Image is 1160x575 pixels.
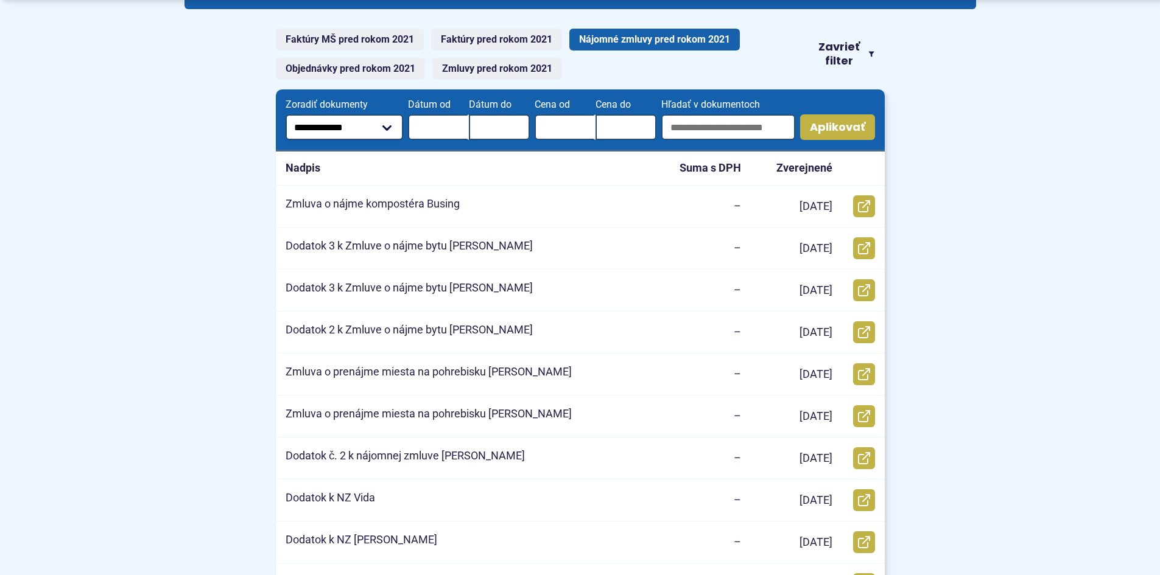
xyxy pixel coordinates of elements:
[535,99,596,110] span: Cena od
[276,58,425,80] a: Objednávky pred rokom 2021
[286,407,572,421] p: Zmluva o prenájme miesta na pohrebisku [PERSON_NAME]
[661,99,795,110] span: Hľadať v dokumentoch
[286,533,437,547] p: Dodatok k NZ [PERSON_NAME]
[776,161,832,175] p: Zverejnené
[800,409,832,423] p: [DATE]
[815,40,863,68] span: Zavrieť filter
[734,284,741,298] p: –
[286,161,320,175] p: Nadpis
[286,99,404,110] span: Zoradiť dokumenty
[596,114,656,140] input: Cena do
[286,239,533,253] p: Dodatok 3 k Zmluve o nájme bytu [PERSON_NAME]
[286,197,460,211] p: Zmluva o nájme kompostéra Busing
[805,40,885,68] button: Zavrieť filter
[734,493,741,507] p: –
[661,114,795,140] input: Hľadať v dokumentoch
[431,29,562,51] a: Faktúry pred rokom 2021
[408,114,469,140] input: Dátum od
[680,161,741,175] p: Suma s DPH
[596,99,656,110] span: Cena do
[800,242,832,256] p: [DATE]
[800,451,832,465] p: [DATE]
[569,29,740,51] a: Nájomné zmluvy pred rokom 2021
[734,200,741,214] p: –
[734,409,741,423] p: –
[286,281,533,295] p: Dodatok 3 k Zmluve o nájme bytu [PERSON_NAME]
[286,491,375,505] p: Dodatok k NZ Vida
[408,99,469,110] span: Dátum od
[734,451,741,465] p: –
[535,114,596,140] input: Cena od
[800,114,875,140] button: Aplikovať
[734,368,741,382] p: –
[800,200,832,214] p: [DATE]
[800,326,832,340] p: [DATE]
[734,242,741,256] p: –
[432,58,562,80] a: Zmluvy pred rokom 2021
[800,535,832,549] p: [DATE]
[800,284,832,298] p: [DATE]
[286,114,404,140] select: Zoradiť dokumenty
[734,326,741,340] p: –
[734,535,741,549] p: –
[286,449,525,463] p: Dodatok č. 2 k nájomnej zmluve [PERSON_NAME]
[800,493,832,507] p: [DATE]
[469,114,530,140] input: Dátum do
[286,323,533,337] p: Dodatok 2 k Zmluve o nájme bytu [PERSON_NAME]
[800,368,832,382] p: [DATE]
[286,365,572,379] p: Zmluva o prenájme miesta na pohrebisku [PERSON_NAME]
[469,99,530,110] span: Dátum do
[276,29,424,51] a: Faktúry MŠ pred rokom 2021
